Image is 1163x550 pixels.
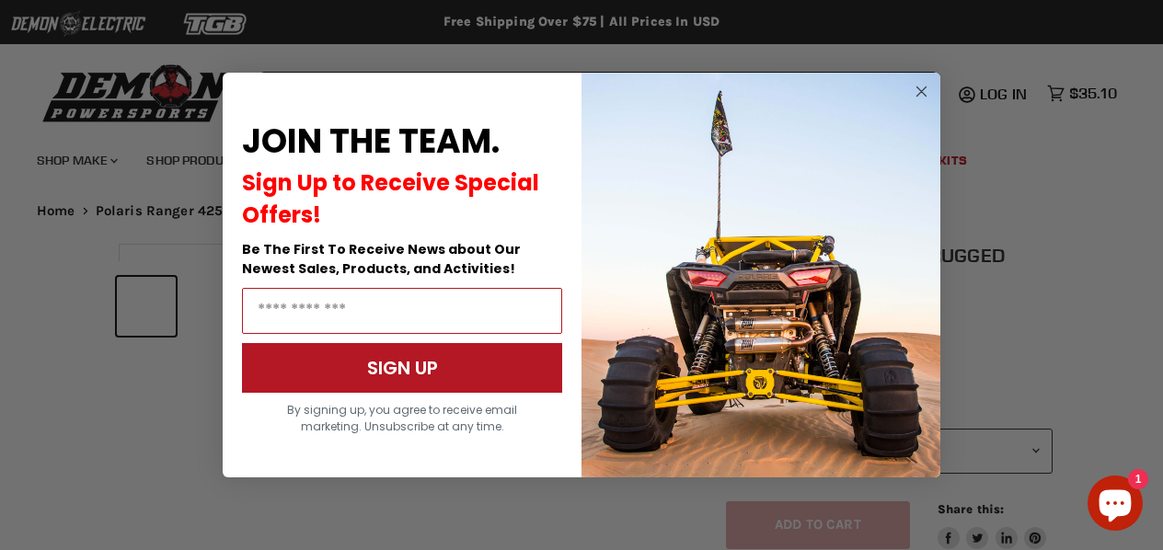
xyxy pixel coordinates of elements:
[242,167,539,230] span: Sign Up to Receive Special Offers!
[242,288,562,334] input: Email Address
[242,240,521,278] span: Be The First To Receive News about Our Newest Sales, Products, and Activities!
[910,80,933,103] button: Close dialog
[1082,476,1148,535] inbox-online-store-chat: Shopify online store chat
[287,402,517,434] span: By signing up, you agree to receive email marketing. Unsubscribe at any time.
[242,343,562,393] button: SIGN UP
[581,73,940,477] img: a9095488-b6e7-41ba-879d-588abfab540b.jpeg
[242,118,500,165] span: JOIN THE TEAM.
